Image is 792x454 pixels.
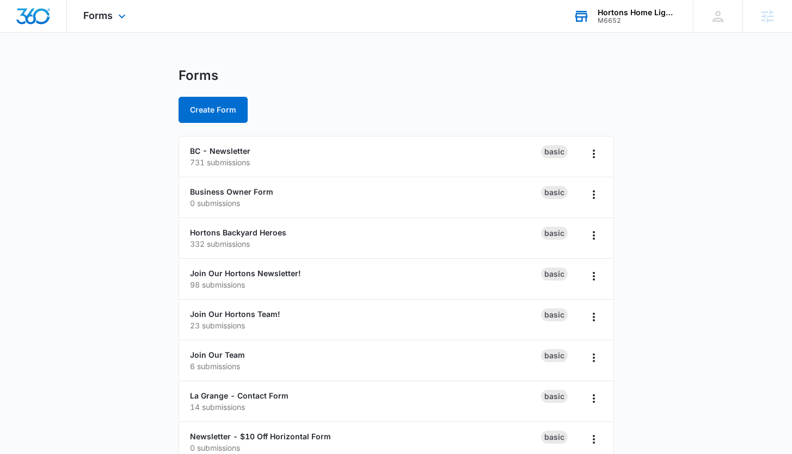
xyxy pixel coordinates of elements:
[190,320,541,331] p: 23 submissions
[190,197,541,209] p: 0 submissions
[190,442,541,453] p: 0 submissions
[190,187,273,196] a: Business Owner Form
[541,186,568,199] div: Basic
[190,228,286,237] a: Hortons Backyard Heroes
[598,17,677,24] div: account id
[585,308,603,326] button: Overflow Menu
[190,432,331,441] a: Newsletter - $10 Off Horizontal Form
[190,401,541,413] p: 14 submissions
[585,431,603,448] button: Overflow Menu
[541,308,568,321] div: Basic
[585,186,603,203] button: Overflow Menu
[541,431,568,444] div: Basic
[541,390,568,403] div: Basic
[541,349,568,362] div: Basic
[179,67,218,84] h1: Forms
[190,360,541,372] p: 6 submissions
[585,268,603,285] button: Overflow Menu
[190,309,280,319] a: Join Our Hortons Team!
[190,157,541,168] p: 731 submissions
[541,268,568,281] div: Basic
[190,269,301,278] a: Join Our Hortons Newsletter!
[190,391,288,400] a: La Grange - Contact Form
[190,350,245,359] a: Join Our Team
[585,227,603,244] button: Overflow Menu
[598,8,677,17] div: account name
[585,145,603,163] button: Overflow Menu
[541,227,568,240] div: Basic
[190,279,541,290] p: 98 submissions
[83,10,113,21] span: Forms
[585,390,603,407] button: Overflow Menu
[190,146,250,156] a: BC - Newsletter
[541,145,568,158] div: Basic
[585,349,603,366] button: Overflow Menu
[179,97,248,123] button: Create Form
[190,238,541,250] p: 332 submissions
